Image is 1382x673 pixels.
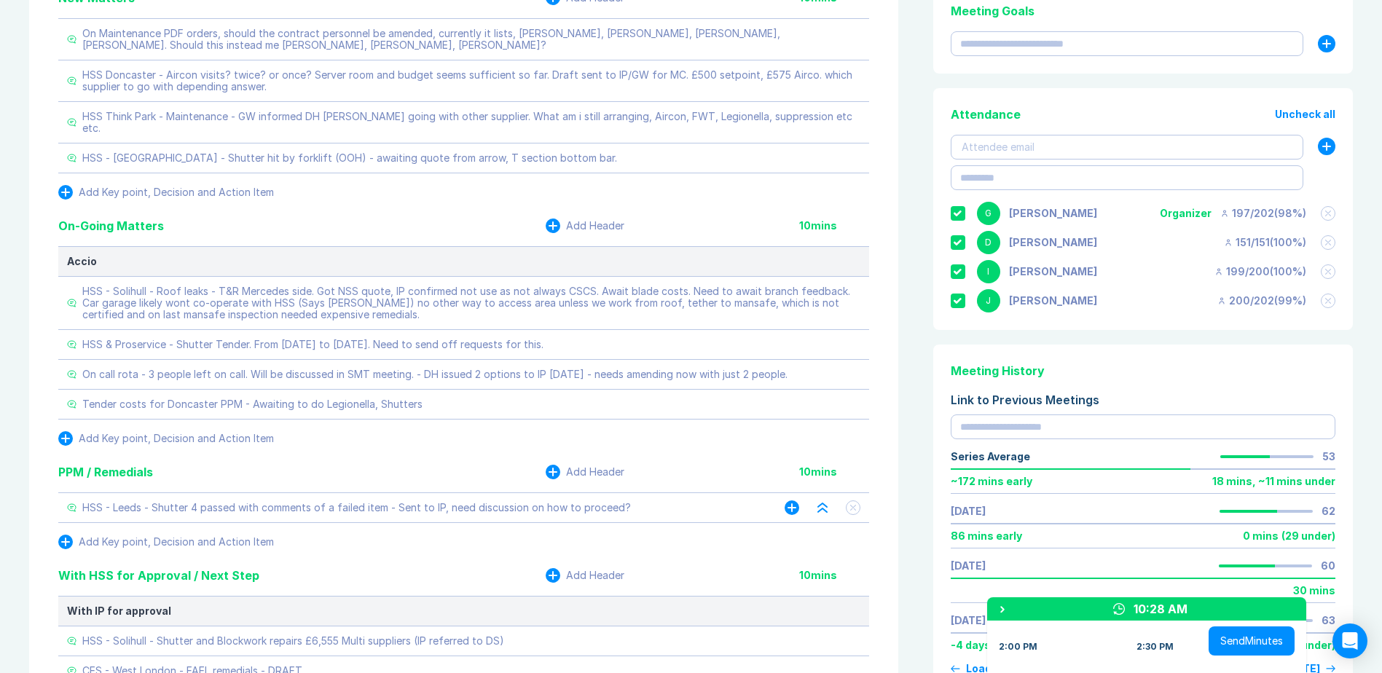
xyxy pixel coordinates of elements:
div: Link to Previous Meetings [951,391,1335,409]
div: Add Key point, Decision and Action Item [79,433,274,444]
div: Gemma White [1009,208,1097,219]
div: 10 mins [799,570,869,581]
button: SendMinutes [1209,626,1295,656]
div: Series Average [951,451,1030,463]
div: HSS - [GEOGRAPHIC_DATA] - Shutter hit by forklift (OOH) - awaiting quote from arrow, T section bo... [82,152,617,164]
div: ( 29 under ) [1281,530,1335,542]
div: I [977,260,1000,283]
div: On Maintenance PDF orders, should the contract personnel be amended, currently it lists, [PERSON_... [82,28,860,51]
div: 10 mins [799,220,869,232]
div: 10 mins [799,466,869,478]
div: 53 [1322,451,1335,463]
a: [DATE] [951,560,986,572]
div: -4 days early [951,639,1019,651]
div: 2:00 PM [999,641,1037,653]
div: 197 / 202 ( 98 %) [1220,208,1306,219]
div: 62 [1322,505,1335,517]
div: 0 mins [1243,530,1279,542]
button: Add Header [546,465,624,479]
div: 10:28 AM [1134,600,1187,618]
button: Add Key point, Decision and Action Item [58,535,274,549]
div: Add Header [566,220,624,232]
div: Add Key point, Decision and Action Item [79,536,274,548]
div: With HSS for Approval / Next Step [58,567,259,584]
div: With IP for approval [67,605,860,617]
div: HSS - Solihull - Roof leaks - T&R Mercedes side. Got NSS quote, IP confirmed not use as not alway... [82,286,860,320]
div: J [977,289,1000,312]
div: Accio [67,256,860,267]
a: [DATE] [951,505,986,517]
button: Add Header [546,219,624,233]
div: 18 mins , ~ 11 mins under [1212,476,1335,487]
div: ~ 172 mins early [951,476,1032,487]
div: 199 / 200 ( 100 %) [1214,266,1306,278]
div: Organizer [1160,208,1212,219]
div: 86 mins early [951,530,1022,542]
div: Meeting History [951,362,1335,379]
div: G [977,202,1000,225]
div: Tender costs for Doncaster PPM - Awaiting to do Legionella, Shutters [82,398,423,410]
div: ( 29 under ) [1281,639,1335,651]
div: 200 / 202 ( 99 %) [1217,295,1306,307]
div: Add Header [566,570,624,581]
a: [DATE] [951,615,986,626]
div: PPM / Remedials [58,463,153,481]
div: 2:30 PM [1136,641,1174,653]
div: On-Going Matters [58,217,164,235]
div: HSS - Solihull - Shutter and Blockwork repairs £6,555 Multi suppliers (IP referred to DS) [82,635,504,647]
div: D [977,231,1000,254]
button: Add Key point, Decision and Action Item [58,431,274,446]
div: David Hayter [1009,237,1097,248]
button: Add Header [546,568,624,583]
div: HSS Think Park - Maintenance - GW informed DH [PERSON_NAME] going with other supplier. What am i ... [82,111,860,134]
div: 151 / 151 ( 100 %) [1224,237,1306,248]
div: Open Intercom Messenger [1332,623,1367,658]
div: Add Header [566,466,624,478]
div: 30 mins [1293,585,1335,597]
button: Add Key point, Decision and Action Item [58,185,274,200]
div: Jonny Welbourn [1009,295,1097,307]
div: Add Key point, Decision and Action Item [79,186,274,198]
div: HSS Doncaster - Aircon visits? twice? or once? Server room and budget seems sufficient so far. Dr... [82,69,860,93]
div: Meeting Goals [951,2,1335,20]
div: Iain Parnell [1009,266,1097,278]
div: Attendance [951,106,1021,123]
button: Uncheck all [1275,109,1335,120]
div: HSS & Proservice - Shutter Tender. From [DATE] to [DATE]. Need to send off requests for this. [82,339,543,350]
div: On call rota - 3 people left on call. Will be discussed in SMT meeting. - DH issued 2 options to ... [82,369,788,380]
div: 60 [1321,560,1335,572]
div: 63 [1322,615,1335,626]
div: HSS - Leeds - Shutter 4 passed with comments of a failed item - Sent to IP, need discussion on ho... [82,502,631,513]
